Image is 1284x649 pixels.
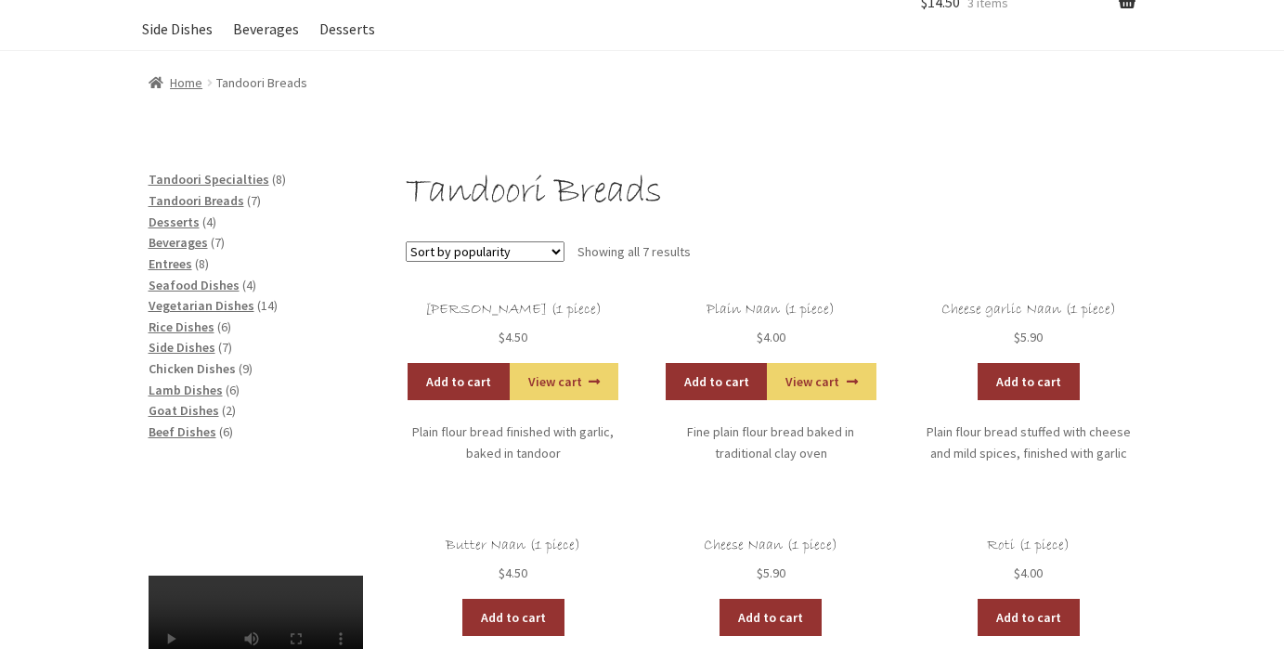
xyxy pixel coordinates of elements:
span: 7 [222,339,228,356]
select: Shop order [406,241,564,262]
span: $ [757,329,763,345]
a: Side Dishes [149,339,215,356]
a: Entrees [149,255,192,272]
span: 4 [206,214,213,230]
p: Plain flour bread finished with garlic, baked in tandoor [406,422,620,463]
span: 7 [251,192,257,209]
span: $ [1014,565,1020,581]
h2: Roti (1 piece) [921,537,1135,554]
span: / [202,72,216,94]
bdi: 4.50 [499,565,527,581]
span: 6 [221,318,227,335]
a: Add to cart: “Garlic Naan (1 piece)” [408,363,510,400]
a: Roti (1 piece) $4.00 [921,537,1135,584]
a: Tandoori Specialties [149,171,269,188]
a: Cheese Naan (1 piece) $5.90 [664,537,878,584]
p: Fine plain flour bread baked in traditional clay oven [664,422,878,463]
a: Seafood Dishes [149,277,240,293]
bdi: 4.00 [1014,565,1043,581]
h2: Cheese Naan (1 piece) [664,537,878,554]
a: Tandoori Breads [149,192,244,209]
bdi: 4.50 [499,329,527,345]
a: View cart [767,363,875,400]
a: Beef Dishes [149,423,216,440]
a: Desserts [149,214,200,230]
a: Beverages [149,234,208,251]
h2: Cheese garlic Naan (1 piece) [921,301,1135,318]
a: Side Dishes [134,8,222,50]
bdi: 4.00 [757,329,785,345]
span: 2 [226,402,232,419]
span: $ [499,329,505,345]
a: Vegetarian Dishes [149,297,254,314]
a: Desserts [311,8,384,50]
a: View cart [510,363,618,400]
a: Butter Naan (1 piece) $4.50 [406,537,620,584]
bdi: 5.90 [757,565,785,581]
h2: [PERSON_NAME] (1 piece) [406,301,620,318]
h2: Butter Naan (1 piece) [406,537,620,554]
a: Plain Naan (1 piece) $4.00 [664,301,878,348]
span: 8 [276,171,282,188]
span: 9 [242,360,249,377]
h2: Plain Naan (1 piece) [664,301,878,318]
span: 7 [214,234,221,251]
a: [PERSON_NAME] (1 piece) $4.50 [406,301,620,348]
a: Beverages [225,8,308,50]
a: Add to cart: “Cheese Naan (1 piece)” [720,599,822,636]
a: Goat Dishes [149,402,219,419]
a: Cheese garlic Naan (1 piece) $5.90 [921,301,1135,348]
p: Showing all 7 results [577,238,691,267]
span: 6 [229,382,236,398]
span: 4 [246,277,253,293]
span: 6 [223,423,229,440]
span: $ [499,565,505,581]
a: Add to cart: “Plain Naan (1 piece)” [666,363,768,400]
a: Add to cart: “Cheese garlic Naan (1 piece)” [978,363,1080,400]
a: Chicken Dishes [149,360,236,377]
nav: breadcrumbs [149,72,1136,94]
span: $ [757,565,763,581]
a: Add to cart: “Roti (1 piece)” [978,599,1080,636]
a: Home [149,74,203,91]
span: 14 [261,297,274,314]
bdi: 5.90 [1014,329,1043,345]
p: Plain flour bread stuffed with cheese and mild spices, finished with garlic [921,422,1135,463]
a: Rice Dishes [149,318,214,335]
span: $ [1014,329,1020,345]
span: 8 [199,255,205,272]
a: Lamb Dishes [149,382,223,398]
a: Add to cart: “Butter Naan (1 piece)” [462,599,564,636]
h1: Tandoori Breads [406,169,1135,216]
